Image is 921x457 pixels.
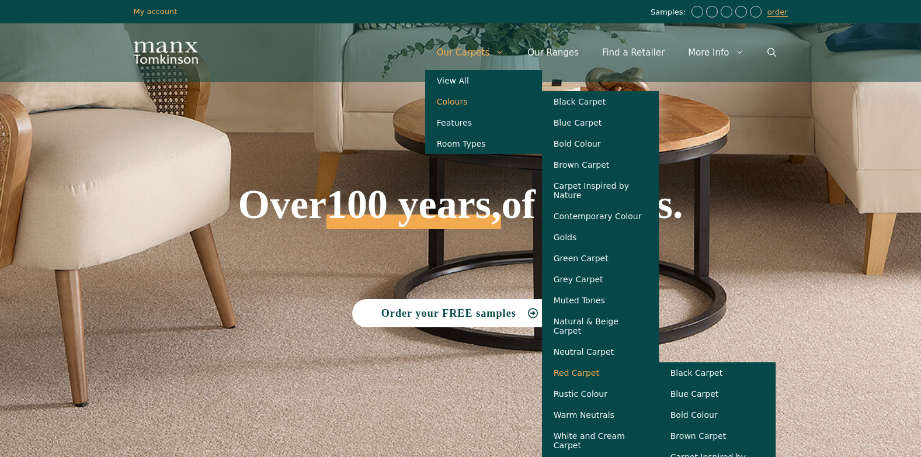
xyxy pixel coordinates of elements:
a: Grey Carpet [542,269,659,290]
a: Bold Colour [659,404,776,425]
a: Our Carpets [425,35,516,70]
a: Muted Tones [542,290,659,311]
a: Black Carpet [659,362,776,383]
a: Rustic Colour [542,383,659,404]
a: Black Carpet [542,91,659,112]
a: Golds [542,227,659,248]
a: Green Carpet [542,248,659,269]
a: Contemporary Colour [542,206,659,227]
a: Brown Carpet [542,154,659,175]
a: White and Cream Carpet [542,425,659,456]
a: More Info [676,35,755,70]
a: Natural & Beige Carpet [542,311,659,341]
span: Samples: [651,8,689,18]
a: Order your FREE samples [352,299,569,327]
a: Warm Neutrals [542,404,659,425]
a: Open Search Bar [756,35,788,70]
a: Room Types [425,133,542,154]
nav: Primary [425,35,788,70]
a: Neutral Carpet [542,341,659,362]
a: Brown Carpet [659,425,776,446]
a: My account [134,7,178,16]
img: Manx Tomkinson [134,41,198,64]
a: Colours [425,91,542,112]
a: Our Ranges [516,35,590,70]
a: Find a Retailer [590,35,676,70]
a: Carpet Inspired by Nature [542,175,659,206]
a: Blue Carpet [659,383,776,404]
a: Red Carpet [542,362,659,383]
a: View All [425,70,542,91]
span: Order your FREE samples [381,308,516,318]
span: 100 years, [326,194,501,229]
a: order [767,8,788,17]
a: Features [425,112,542,133]
a: Blue Carpet [542,112,659,133]
h1: Over of carpets. [134,99,788,229]
a: Bold Colour [542,133,659,154]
